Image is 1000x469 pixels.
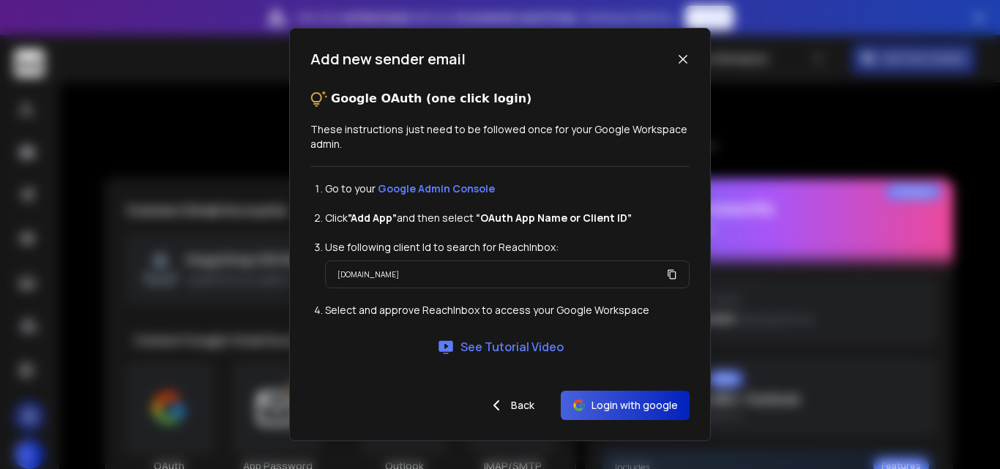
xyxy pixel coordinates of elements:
p: These instructions just need to be followed once for your Google Workspace admin. [310,122,690,151]
strong: ”Add App” [348,211,397,225]
a: See Tutorial Video [437,338,564,356]
a: Google Admin Console [378,181,495,195]
button: Back [476,391,546,420]
h1: Add new sender email [310,49,466,70]
p: Google OAuth (one click login) [331,90,531,108]
li: Use following client Id to search for ReachInbox: [325,240,690,255]
button: Login with google [561,391,690,420]
strong: “OAuth App Name or Client ID” [476,211,632,225]
li: Select and approve ReachInbox to access your Google Workspace [325,303,690,318]
img: tips [310,90,328,108]
li: Go to your [325,181,690,196]
li: Click and then select [325,211,690,225]
p: [DOMAIN_NAME] [337,267,399,282]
